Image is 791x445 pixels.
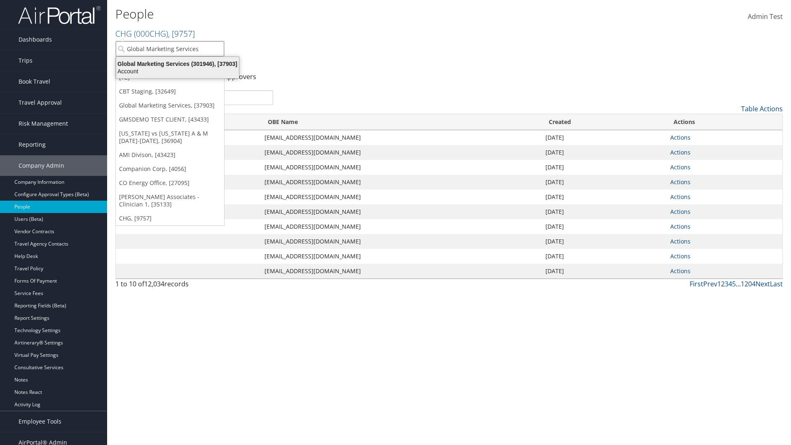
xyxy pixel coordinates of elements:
a: 2 [721,279,725,288]
span: Admin Test [748,12,783,21]
th: Actions [666,114,782,130]
span: ( 000CHG ) [134,28,168,39]
td: [DATE] [541,175,666,190]
a: Actions [670,252,690,260]
span: Dashboards [19,29,52,50]
a: Admin Test [748,4,783,30]
td: [DATE] [541,219,666,234]
span: Trips [19,50,33,71]
a: CBT Staging, [32649] [116,84,224,98]
a: CHG, [9757] [116,211,224,225]
a: Actions [670,163,690,171]
a: CO Energy Office, [27095] [116,176,224,190]
a: Actions [670,222,690,230]
span: Risk Management [19,113,68,134]
a: Prev [703,279,717,288]
a: Next [756,279,770,288]
td: [DATE] [541,160,666,175]
a: [US_STATE] vs [US_STATE] A & M [DATE]-[DATE], [36904] [116,126,224,148]
td: [EMAIL_ADDRESS][DOMAIN_NAME] [260,219,541,234]
td: [EMAIL_ADDRESS][DOMAIN_NAME] [260,190,541,204]
td: [DATE] [541,264,666,279]
a: 5 [732,279,736,288]
a: First [690,279,703,288]
a: CHG [115,28,195,39]
td: [EMAIL_ADDRESS][DOMAIN_NAME] [260,264,541,279]
a: Actions [670,193,690,201]
a: Actions [670,133,690,141]
span: Travel Approval [19,92,62,113]
h1: People [115,5,560,23]
td: [DATE] [541,130,666,145]
a: Actions [670,267,690,275]
a: Global Marketing Services, [37903] [116,98,224,112]
a: 3 [725,279,728,288]
td: [DATE] [541,234,666,249]
a: 1 [717,279,721,288]
span: Book Travel [19,71,50,92]
td: [EMAIL_ADDRESS][DOMAIN_NAME] [260,160,541,175]
td: [EMAIL_ADDRESS][DOMAIN_NAME] [260,145,541,160]
div: Account [111,68,244,75]
span: 12,034 [144,279,164,288]
td: [EMAIL_ADDRESS][DOMAIN_NAME] [260,130,541,145]
span: Employee Tools [19,411,61,432]
th: OBE Name: activate to sort column ascending [260,114,541,130]
span: … [736,279,741,288]
a: 4 [728,279,732,288]
span: Reporting [19,134,46,155]
a: Actions [670,178,690,186]
a: Approvers [224,72,256,81]
a: 1204 [741,279,756,288]
div: Global Marketing Services (301946), [37903] [111,60,244,68]
input: Search Accounts [116,41,224,56]
div: 1 to 10 of records [115,279,273,293]
td: [EMAIL_ADDRESS][DOMAIN_NAME] [260,234,541,249]
a: Last [770,279,783,288]
span: Company Admin [19,155,64,176]
a: Actions [670,208,690,215]
td: [EMAIL_ADDRESS][DOMAIN_NAME] [260,175,541,190]
a: GMSDEMO TEST CLIENT, [43433] [116,112,224,126]
td: [DATE] [541,204,666,219]
td: [DATE] [541,190,666,204]
a: AMI Divison, [43423] [116,148,224,162]
td: [EMAIL_ADDRESS][DOMAIN_NAME] [260,204,541,219]
a: Actions [670,148,690,156]
img: airportal-logo.png [18,5,101,25]
td: [DATE] [541,145,666,160]
a: Companion Corp, [4056] [116,162,224,176]
a: Actions [670,237,690,245]
span: , [ 9757 ] [168,28,195,39]
td: [DATE] [541,249,666,264]
td: [EMAIL_ADDRESS][DOMAIN_NAME] [260,249,541,264]
a: Table Actions [741,104,783,113]
th: Created: activate to sort column ascending [541,114,666,130]
a: [PERSON_NAME] Associates - Clinician 1, [35133] [116,190,224,211]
